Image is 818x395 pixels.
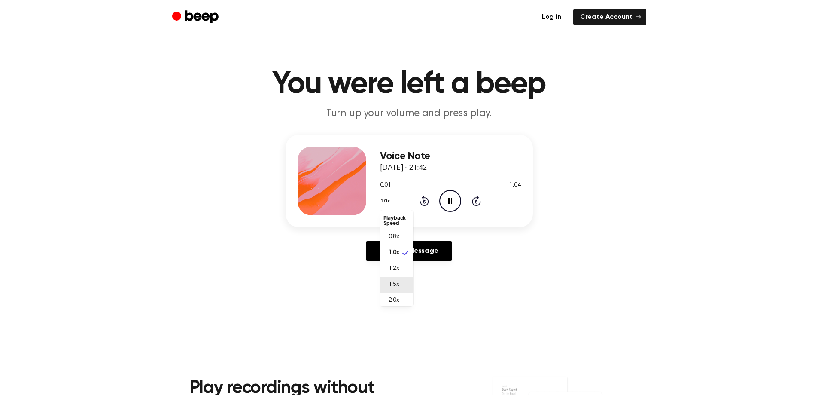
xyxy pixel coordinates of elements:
[389,233,399,242] span: 0.8x
[380,212,413,229] li: Playback Speed
[389,248,399,257] span: 1.0x
[535,9,568,25] a: Log in
[389,264,399,273] span: 1.2x
[389,296,399,305] span: 2.0x
[380,194,393,208] button: 1.0x
[172,9,221,26] a: Beep
[380,210,413,306] ul: 1.0x
[244,107,574,121] p: Turn up your volume and press play.
[380,164,427,172] span: [DATE] · 21:42
[509,181,520,190] span: 1:04
[189,69,629,100] h1: You were left a beep
[380,181,391,190] span: 0:01
[380,150,521,162] h3: Voice Note
[389,280,399,289] span: 1.5x
[366,241,452,261] a: Reply to Message
[573,9,646,25] a: Create Account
